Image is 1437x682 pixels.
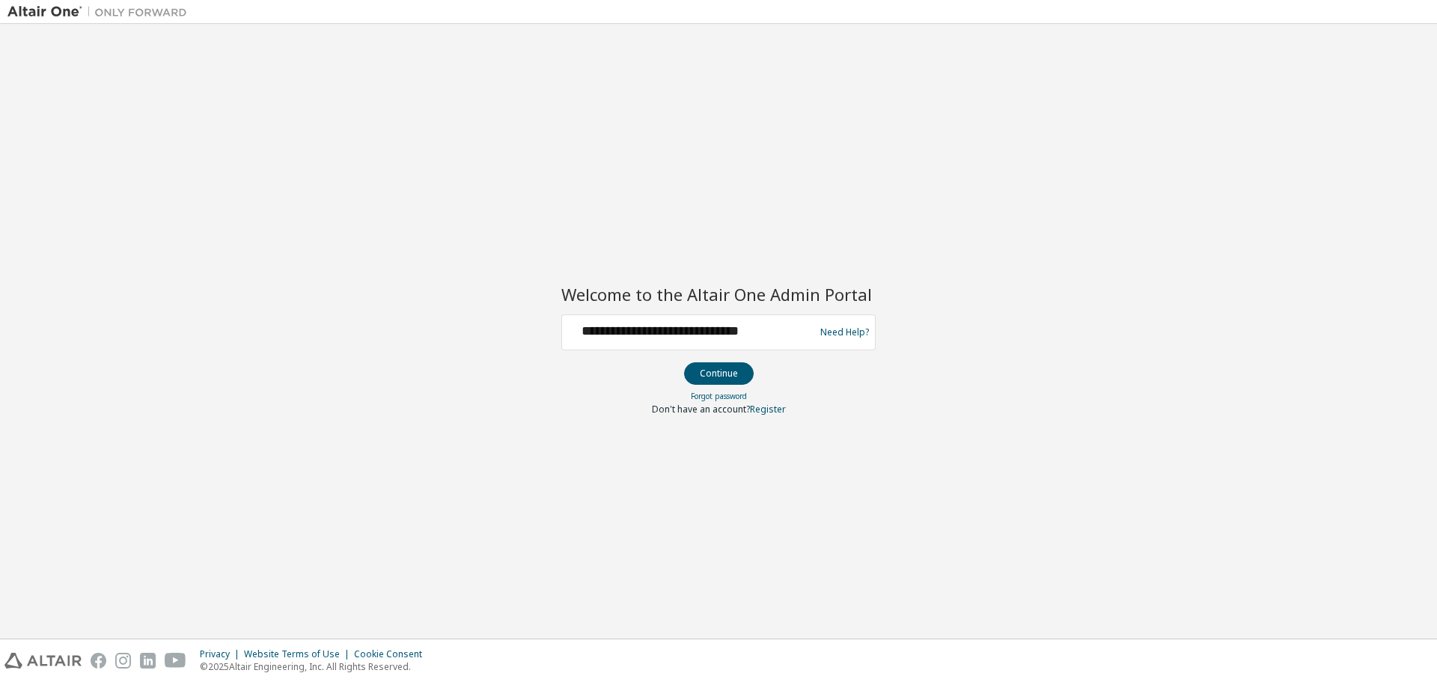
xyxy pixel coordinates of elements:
div: Cookie Consent [354,648,431,660]
div: Website Terms of Use [244,648,354,660]
a: Forgot password [691,391,747,401]
span: Don't have an account? [652,403,750,415]
img: facebook.svg [91,653,106,669]
button: Continue [684,362,754,385]
div: Privacy [200,648,244,660]
img: altair_logo.svg [4,653,82,669]
img: youtube.svg [165,653,186,669]
img: linkedin.svg [140,653,156,669]
img: instagram.svg [115,653,131,669]
p: © 2025 Altair Engineering, Inc. All Rights Reserved. [200,660,431,673]
img: Altair One [7,4,195,19]
a: Register [750,403,786,415]
h2: Welcome to the Altair One Admin Portal [561,284,876,305]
